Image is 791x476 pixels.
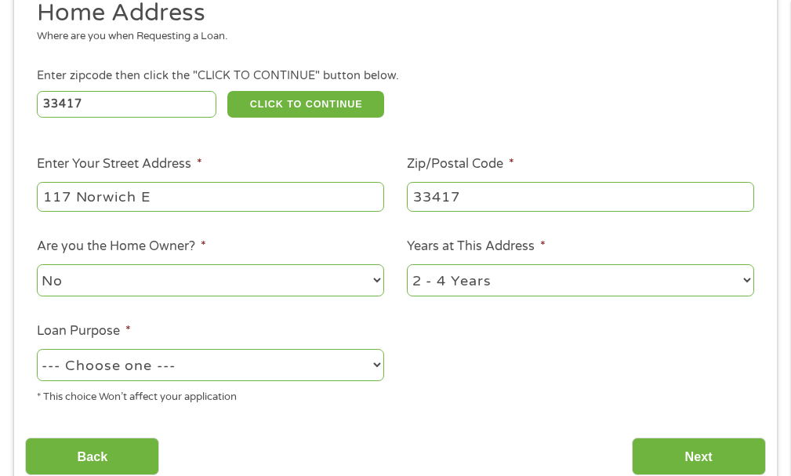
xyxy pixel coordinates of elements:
input: Enter Zipcode (e.g 01510) [37,91,216,118]
div: * This choice Won’t affect your application [37,383,384,405]
div: Enter zipcode then click the "CLICK TO CONTINUE" button below. [37,67,754,85]
label: Are you the Home Owner? [37,238,206,255]
label: Years at This Address [407,238,546,255]
label: Zip/Postal Code [407,156,514,173]
input: Back [25,438,159,476]
input: 1 Main Street [37,182,384,212]
button: CLICK TO CONTINUE [227,91,384,118]
input: Next [632,438,766,476]
div: Where are you when Requesting a Loan. [37,29,743,45]
label: Loan Purpose [37,323,131,340]
label: Enter Your Street Address [37,156,202,173]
